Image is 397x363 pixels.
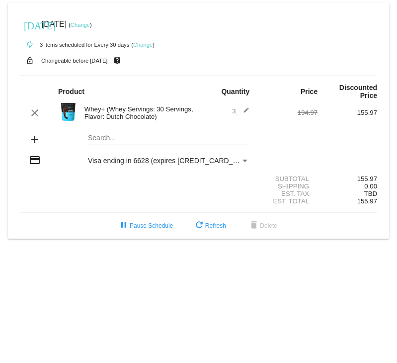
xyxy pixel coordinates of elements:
small: ( ) [131,42,155,48]
small: 3 items scheduled for Every 30 days [20,42,129,48]
a: Change [71,22,90,28]
span: 3 [232,107,249,115]
mat-icon: refresh [193,220,205,232]
mat-icon: autorenew [24,39,36,51]
mat-icon: delete [248,220,260,232]
span: TBD [364,190,377,197]
mat-icon: [DATE] [24,19,36,31]
strong: Price [301,88,318,95]
a: Change [133,42,153,48]
small: ( ) [69,22,92,28]
button: Refresh [185,217,234,235]
span: Visa ending in 6628 (expires [CREDIT_CARD_DATA]) [88,157,254,165]
mat-icon: edit [238,107,249,119]
input: Search... [88,134,249,142]
div: Whey+ (Whey Servings: 30 Servings, Flavor: Dutch Chocolate) [79,105,199,120]
mat-select: Payment Method [88,157,249,165]
div: 194.97 [258,109,318,116]
mat-icon: add [29,133,41,145]
mat-icon: pause [118,220,130,232]
div: Shipping [258,182,318,190]
span: 0.00 [364,182,377,190]
mat-icon: live_help [111,54,123,67]
strong: Product [58,88,84,95]
img: Image-1-Carousel-Whey-2lb-Dutch-Chocolate-no-badge-Transp.png [58,102,78,122]
div: Est. Total [258,197,318,205]
mat-icon: lock_open [24,54,36,67]
strong: Quantity [221,88,249,95]
strong: Discounted Price [339,84,377,99]
span: Delete [248,222,277,229]
span: Pause Schedule [118,222,173,229]
span: Refresh [193,222,226,229]
mat-icon: clear [29,107,41,119]
div: 155.97 [318,109,377,116]
div: Subtotal [258,175,318,182]
span: 155.97 [357,197,377,205]
div: 155.97 [318,175,377,182]
div: Est. Tax [258,190,318,197]
button: Delete [240,217,285,235]
mat-icon: credit_card [29,154,41,166]
small: Changeable before [DATE] [41,58,108,64]
button: Pause Schedule [110,217,181,235]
